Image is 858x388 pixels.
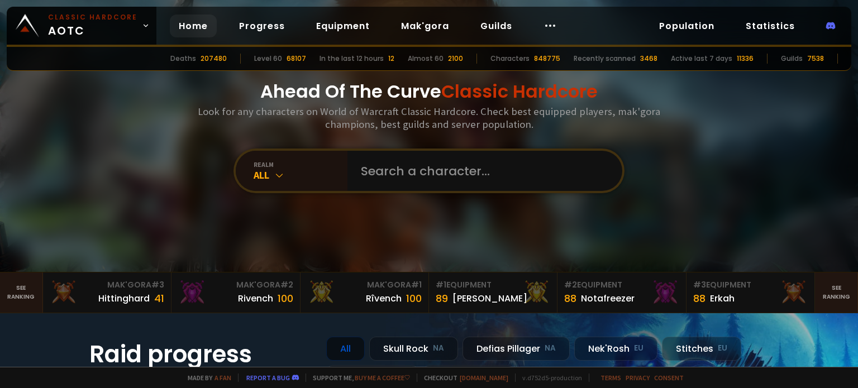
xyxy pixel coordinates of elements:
[171,272,300,313] a: Mak'Gora#2Rivench100
[600,373,621,382] a: Terms
[781,54,803,64] div: Guilds
[355,373,410,382] a: Buy me a coffee
[436,279,550,291] div: Equipment
[460,373,508,382] a: [DOMAIN_NAME]
[411,279,422,290] span: # 1
[710,291,735,305] div: Erkah
[737,54,754,64] div: 11336
[307,15,379,37] a: Equipment
[515,373,582,382] span: v. d752d5 - production
[626,373,650,382] a: Privacy
[671,54,732,64] div: Active last 7 days
[43,272,171,313] a: Mak'Gora#3Hittinghard41
[687,272,815,313] a: #3Equipment88Erkah
[564,279,577,290] span: # 2
[564,291,576,306] div: 88
[280,279,293,290] span: # 2
[326,337,365,361] div: All
[320,54,384,64] div: In the last 12 hours
[306,373,410,382] span: Support me,
[436,291,448,306] div: 89
[574,337,657,361] div: Nek'Rosh
[354,151,609,191] input: Search a character...
[170,54,196,64] div: Deaths
[392,15,458,37] a: Mak'gora
[388,54,394,64] div: 12
[452,291,527,305] div: [PERSON_NAME]
[287,54,306,64] div: 68107
[181,373,231,382] span: Made by
[545,343,556,354] small: NA
[693,279,808,291] div: Equipment
[490,54,530,64] div: Characters
[301,272,429,313] a: Mak'Gora#1Rîvench100
[557,272,686,313] a: #2Equipment88Notafreezer
[89,337,313,372] h1: Raid progress
[154,291,164,306] div: 41
[246,373,290,382] a: Report a bug
[254,169,347,181] div: All
[654,373,684,382] a: Consent
[815,272,858,313] a: Seeranking
[238,291,273,305] div: Rivench
[278,291,293,306] div: 100
[564,279,679,291] div: Equipment
[718,343,727,354] small: EU
[214,373,231,382] a: a fan
[406,291,422,306] div: 100
[7,7,156,45] a: Classic HardcoreAOTC
[307,279,422,291] div: Mak'Gora
[463,337,570,361] div: Defias Pillager
[693,291,706,306] div: 88
[254,160,347,169] div: realm
[581,291,635,305] div: Notafreezer
[254,54,282,64] div: Level 60
[448,54,463,64] div: 2100
[366,291,402,305] div: Rîvench
[178,279,293,291] div: Mak'Gora
[737,15,804,37] a: Statistics
[693,279,706,290] span: # 3
[433,343,444,354] small: NA
[98,291,150,305] div: Hittinghard
[230,15,294,37] a: Progress
[48,12,137,22] small: Classic Hardcore
[640,54,657,64] div: 3468
[48,12,137,39] span: AOTC
[574,54,636,64] div: Recently scanned
[650,15,723,37] a: Population
[369,337,458,361] div: Skull Rock
[662,337,741,361] div: Stitches
[436,279,446,290] span: # 1
[441,79,598,104] span: Classic Hardcore
[807,54,824,64] div: 7538
[201,54,227,64] div: 207480
[50,279,164,291] div: Mak'Gora
[534,54,560,64] div: 848775
[634,343,643,354] small: EU
[193,105,665,131] h3: Look for any characters on World of Warcraft Classic Hardcore. Check best equipped players, mak'g...
[260,78,598,105] h1: Ahead Of The Curve
[417,373,508,382] span: Checkout
[471,15,521,37] a: Guilds
[408,54,444,64] div: Almost 60
[170,15,217,37] a: Home
[151,279,164,290] span: # 3
[429,272,557,313] a: #1Equipment89[PERSON_NAME]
